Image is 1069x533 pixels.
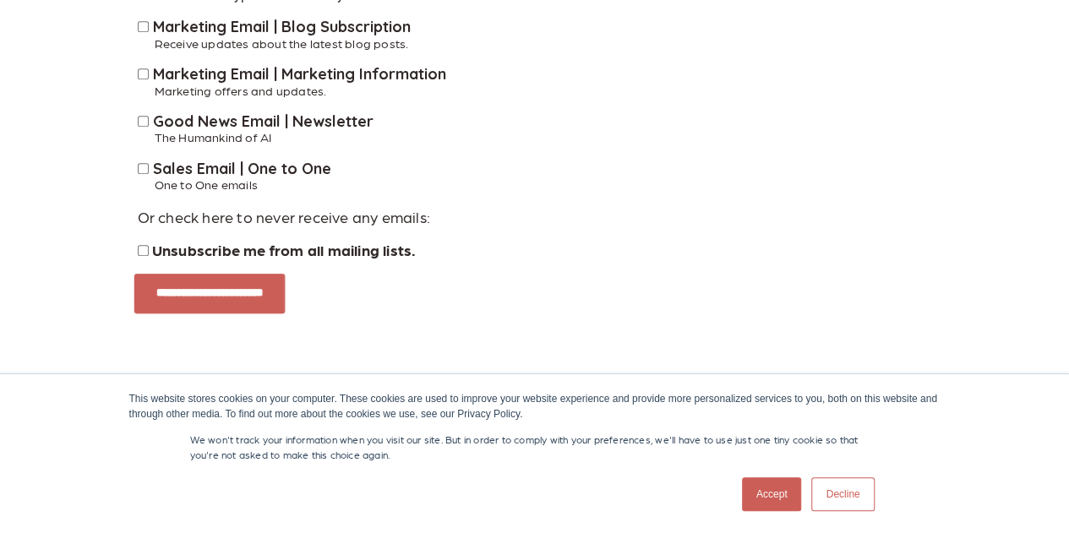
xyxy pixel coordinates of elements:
[138,84,932,98] p: Marketing offers and updates.
[292,111,374,131] span: Newsletter
[231,17,270,36] span: Email
[274,64,277,84] span: |
[129,391,941,422] div: This website stores cookies on your computer. These cookies are used to improve your website expe...
[153,159,193,178] span: Sales
[285,111,288,131] span: |
[152,241,417,258] span: Unsubscribe me from all mailing lists.
[811,477,874,511] a: Decline
[242,111,281,131] span: Email
[153,111,237,131] span: Good News
[138,177,932,192] p: One to One emails
[138,208,932,226] p: Or check here to never receive any emails:
[138,36,932,51] p: Receive updates about the latest blog posts.
[281,64,446,84] span: Marketing Information
[281,17,411,36] span: Blog Subscription
[742,477,802,511] a: Accept
[197,159,236,178] span: Email
[231,64,270,84] span: Email
[153,17,226,36] span: Marketing
[240,159,243,178] span: |
[190,432,880,462] p: We won't track your information when you visit our site. But in order to comply with your prefere...
[274,17,277,36] span: |
[153,64,226,84] span: Marketing
[138,130,932,144] p: The Humankind of AI
[248,159,331,178] span: One to One
[138,245,149,256] input: Unsubscribe me from all mailing lists.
